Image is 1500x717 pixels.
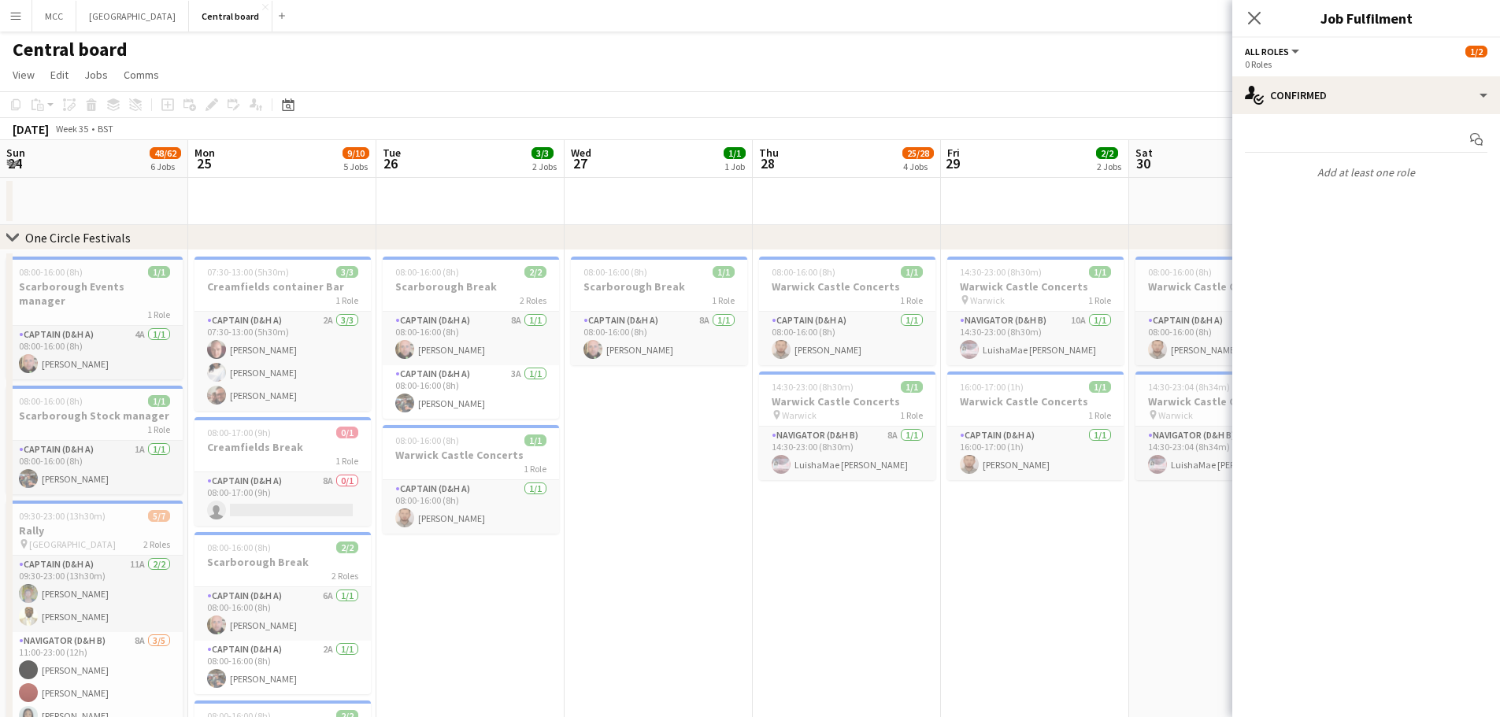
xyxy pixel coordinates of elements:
[571,279,747,294] h3: Scarborough Break
[531,147,554,159] span: 3/3
[194,587,371,641] app-card-role: Captain (D&H A)6A1/108:00-16:00 (8h)[PERSON_NAME]
[395,266,459,278] span: 08:00-16:00 (8h)
[571,146,591,160] span: Wed
[76,1,189,31] button: [GEOGRAPHIC_DATA]
[194,532,371,694] div: 08:00-16:00 (8h)2/2Scarborough Break2 RolesCaptain (D&H A)6A1/108:00-16:00 (8h)[PERSON_NAME]Capta...
[1135,394,1312,408] h3: Warwick Castle Concerts
[782,409,817,421] span: Warwick
[1245,46,1289,57] span: All roles
[84,68,108,82] span: Jobs
[6,441,183,494] app-card-role: Captain (D&H A)1A1/108:00-16:00 (8h)[PERSON_NAME]
[901,381,923,393] span: 1/1
[194,257,371,411] app-job-card: 07:30-13:00 (5h30m)3/3Creamfields container Bar1 RoleCaptain (D&H A)2A3/307:30-13:00 (5h30m)[PERS...
[1232,76,1500,114] div: Confirmed
[335,455,358,467] span: 1 Role
[947,279,1124,294] h3: Warwick Castle Concerts
[1148,266,1212,278] span: 08:00-16:00 (8h)
[571,257,747,365] app-job-card: 08:00-16:00 (8h)1/1Scarborough Break1 RoleCaptain (D&H A)8A1/108:00-16:00 (8h)[PERSON_NAME]
[383,146,401,160] span: Tue
[772,266,835,278] span: 08:00-16:00 (8h)
[759,146,779,160] span: Thu
[395,434,459,446] span: 08:00-16:00 (8h)
[757,154,779,172] span: 28
[947,312,1124,365] app-card-role: Navigator (D&H B)10A1/114:30-23:00 (8h30m)LuishaMae [PERSON_NAME]
[383,257,559,419] app-job-card: 08:00-16:00 (8h)2/2Scarborough Break2 RolesCaptain (D&H A)8A1/108:00-16:00 (8h)[PERSON_NAME]Capta...
[343,147,369,159] span: 9/10
[724,161,745,172] div: 1 Job
[1232,8,1500,28] h3: Job Fulfilment
[1158,409,1193,421] span: Warwick
[194,417,371,526] div: 08:00-17:00 (9h)0/1Creamfields Break1 RoleCaptain (D&H A)8A0/108:00-17:00 (9h)
[1135,427,1312,480] app-card-role: Navigator (D&H B)10A1/114:30-23:04 (8h34m)LuishaMae [PERSON_NAME]
[1097,161,1121,172] div: 2 Jobs
[1232,159,1500,186] p: Add at least one role
[207,427,271,438] span: 08:00-17:00 (9h)
[1096,147,1118,159] span: 2/2
[147,423,170,435] span: 1 Role
[6,257,183,379] app-job-card: 08:00-16:00 (8h)1/1Scarborough Events manager1 RoleCaptain (D&H A)4A1/108:00-16:00 (8h)[PERSON_NAME]
[194,440,371,454] h3: Creamfields Break
[900,409,923,421] span: 1 Role
[194,641,371,694] app-card-role: Captain (D&H A)2A1/108:00-16:00 (8h)[PERSON_NAME]
[524,434,546,446] span: 1/1
[13,121,49,137] div: [DATE]
[571,312,747,365] app-card-role: Captain (D&H A)8A1/108:00-16:00 (8h)[PERSON_NAME]
[947,371,1124,480] div: 16:00-17:00 (1h)1/1Warwick Castle Concerts1 RoleCaptain (D&H A)1/116:00-17:00 (1h)[PERSON_NAME]
[1089,381,1111,393] span: 1/1
[383,448,559,462] h3: Warwick Castle Concerts
[569,154,591,172] span: 27
[383,279,559,294] h3: Scarborough Break
[759,312,935,365] app-card-role: Captain (D&H A)1/108:00-16:00 (8h)[PERSON_NAME]
[1135,371,1312,480] app-job-card: 14:30-23:04 (8h34m)1/1Warwick Castle Concerts Warwick1 RoleNavigator (D&H B)10A1/114:30-23:04 (8h...
[1088,409,1111,421] span: 1 Role
[50,68,69,82] span: Edit
[194,312,371,411] app-card-role: Captain (D&H A)2A3/307:30-13:00 (5h30m)[PERSON_NAME][PERSON_NAME][PERSON_NAME]
[520,294,546,306] span: 2 Roles
[29,538,116,550] span: [GEOGRAPHIC_DATA]
[970,294,1005,306] span: Warwick
[947,146,960,160] span: Fri
[6,523,183,538] h3: Rally
[148,266,170,278] span: 1/1
[207,541,271,553] span: 08:00-16:00 (8h)
[6,326,183,379] app-card-role: Captain (D&H A)4A1/108:00-16:00 (8h)[PERSON_NAME]
[759,427,935,480] app-card-role: Navigator (D&H B)8A1/114:30-23:00 (8h30m)LuishaMae [PERSON_NAME]
[1135,257,1312,365] app-job-card: 08:00-16:00 (8h)1/1Warwick Castle Concerts1 RoleCaptain (D&H A)1/108:00-16:00 (8h)[PERSON_NAME]
[1089,266,1111,278] span: 1/1
[13,38,128,61] h1: Central board
[1148,381,1230,393] span: 14:30-23:04 (8h34m)
[903,161,933,172] div: 4 Jobs
[380,154,401,172] span: 26
[78,65,114,85] a: Jobs
[336,541,358,553] span: 2/2
[52,123,91,135] span: Week 35
[343,161,369,172] div: 5 Jobs
[383,312,559,365] app-card-role: Captain (D&H A)8A1/108:00-16:00 (8h)[PERSON_NAME]
[583,266,647,278] span: 08:00-16:00 (8h)
[960,266,1042,278] span: 14:30-23:00 (8h30m)
[1135,279,1312,294] h3: Warwick Castle Concerts
[945,154,960,172] span: 29
[759,394,935,408] h3: Warwick Castle Concerts
[192,154,215,172] span: 25
[759,371,935,480] app-job-card: 14:30-23:00 (8h30m)1/1Warwick Castle Concerts Warwick1 RoleNavigator (D&H B)8A1/114:30-23:00 (8h3...
[524,463,546,475] span: 1 Role
[6,146,25,160] span: Sun
[759,279,935,294] h3: Warwick Castle Concerts
[524,266,546,278] span: 2/2
[1245,46,1302,57] button: All roles
[1133,154,1153,172] span: 30
[383,365,559,419] app-card-role: Captain (D&H A)3A1/108:00-16:00 (8h)[PERSON_NAME]
[335,294,358,306] span: 1 Role
[759,257,935,365] app-job-card: 08:00-16:00 (8h)1/1Warwick Castle Concerts1 RoleCaptain (D&H A)1/108:00-16:00 (8h)[PERSON_NAME]
[6,65,41,85] a: View
[1465,46,1487,57] span: 1/2
[331,570,358,582] span: 2 Roles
